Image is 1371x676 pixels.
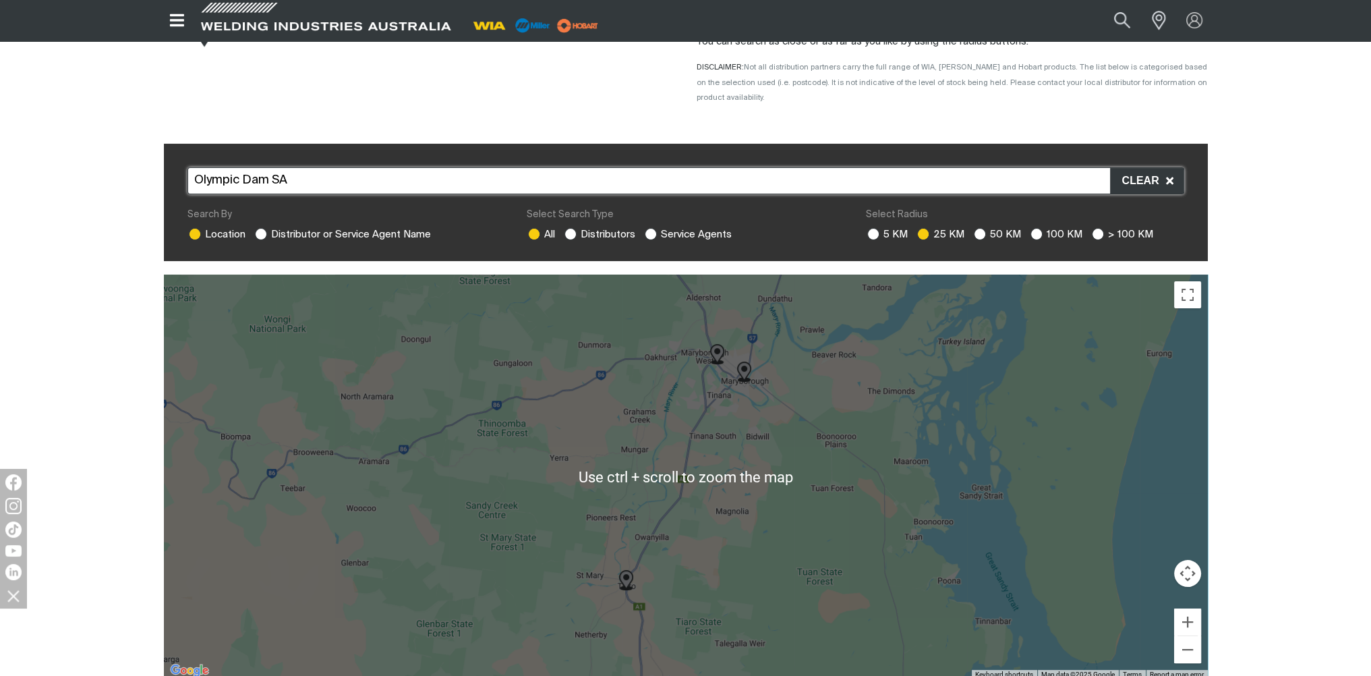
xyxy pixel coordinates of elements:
[254,229,431,240] label: Distributor or Service Agent Name
[527,229,555,240] label: All
[1174,560,1201,587] button: Map camera controls
[5,474,22,490] img: Facebook
[972,229,1021,240] label: 50 KM
[1082,5,1144,36] input: Product name or item number...
[1174,609,1201,636] button: Zoom in
[187,167,1184,194] input: Search location
[1174,636,1201,663] button: Zoom out
[553,20,602,30] a: miller
[5,564,22,580] img: LinkedIn
[866,208,1184,222] div: Select Radius
[916,229,964,240] label: 25 KM
[527,208,844,222] div: Select Search Type
[553,16,602,36] img: miller
[1110,168,1183,194] button: Clear
[1121,172,1165,190] span: Clear
[5,545,22,557] img: YouTube
[187,229,245,240] label: Location
[1174,281,1201,308] button: Toggle fullscreen view
[1029,229,1082,240] label: 100 KM
[187,208,505,222] div: Search By
[643,229,732,240] label: Service Agents
[866,229,908,240] label: 5 KM
[697,63,1207,101] span: DISCLAIMER:
[2,584,25,607] img: hide socials
[563,229,635,240] label: Distributors
[697,63,1207,101] span: Not all distribution partners carry the full range of WIA, [PERSON_NAME] and Hobart products. The...
[1090,229,1153,240] label: > 100 KM
[5,522,22,538] img: TikTok
[1099,5,1145,36] button: Search products
[5,498,22,514] img: Instagram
